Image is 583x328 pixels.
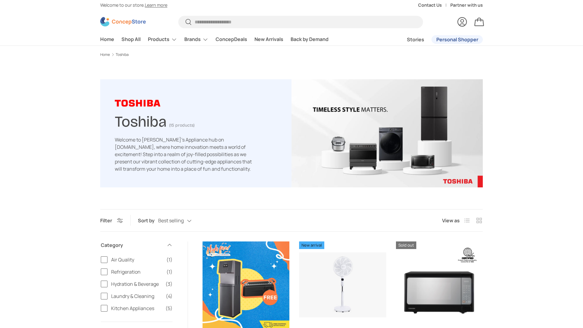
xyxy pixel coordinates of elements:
span: (4) [166,292,172,300]
a: Stories [407,34,424,46]
img: Toshiba [291,79,483,187]
a: Partner with us [450,2,483,9]
span: (5) [165,305,172,312]
span: Filter [100,217,112,224]
span: Air Quality [111,256,163,263]
a: Brands [184,33,208,46]
img: ConcepStore [100,17,146,26]
p: Welcome to our store. [100,2,167,9]
summary: Brands [181,33,212,46]
a: Toshiba [116,53,129,56]
span: View as [442,217,460,224]
span: Hydration & Beverage [111,280,162,288]
span: Kitchen Appliances [111,305,162,312]
span: Sold out [396,241,416,249]
button: Filter [100,217,123,224]
span: (1) [166,268,172,275]
button: Best selling [158,215,204,226]
nav: Breadcrumbs [100,52,483,57]
summary: Products [144,33,181,46]
span: Laundry & Cleaning [111,292,162,300]
a: Home [100,53,110,56]
span: Refrigeration [111,268,163,275]
a: Shop All [121,33,141,45]
a: Products [148,33,177,46]
a: Personal Shopper [431,35,483,44]
a: ConcepDeals [216,33,247,45]
nav: Primary [100,33,329,46]
span: (1) [166,256,172,263]
a: Contact Us [418,2,450,9]
span: (3) [165,280,172,288]
a: Back by Demand [291,33,329,45]
p: Welcome to [PERSON_NAME]'s Appliance hub on [DOMAIN_NAME], where home innovation meets a world of... [115,136,257,173]
span: (15 products) [169,123,195,128]
label: Sort by [138,217,158,224]
h1: Toshiba [115,110,167,131]
span: Best selling [158,218,184,224]
a: Learn more [145,2,167,8]
span: New arrival [299,241,324,249]
span: Category [101,241,163,249]
span: Personal Shopper [436,37,478,42]
nav: Secondary [392,33,483,46]
a: New Arrivals [254,33,283,45]
summary: Category [101,234,172,256]
a: Home [100,33,114,45]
